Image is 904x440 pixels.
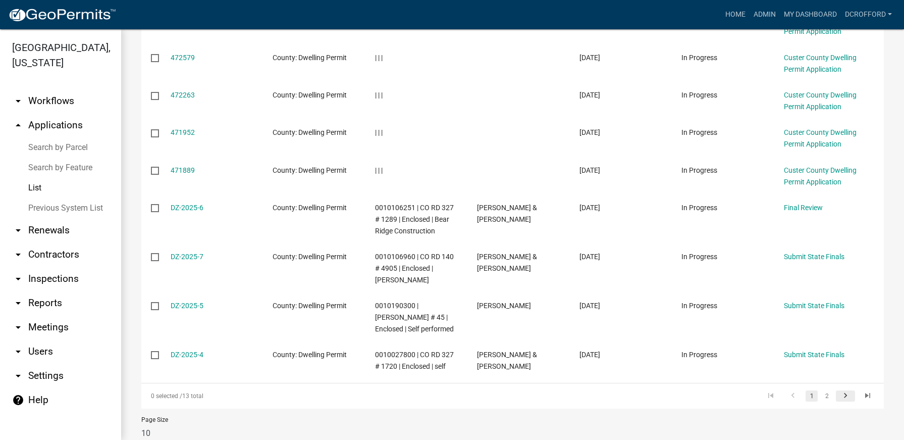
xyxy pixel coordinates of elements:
i: arrow_drop_up [12,119,24,131]
span: County: Dwelling Permit [273,166,347,174]
span: County: Dwelling Permit [273,91,347,99]
a: Admin [750,5,780,24]
span: 0010027800 | CO RD 327 # 1720 | Enclosed | self [375,351,454,370]
span: 09/01/2025 [579,166,600,174]
i: arrow_drop_down [12,224,24,236]
span: Peyton Green [477,302,531,310]
span: | | | [375,54,383,62]
span: 0 selected / [151,393,182,400]
span: County: Dwelling Permit [273,204,347,212]
a: DZ-2025-6 [171,204,203,212]
span: 09/02/2025 [579,91,600,99]
span: 08/27/2025 [579,253,600,261]
i: arrow_drop_down [12,370,24,382]
span: In Progress [681,54,717,62]
a: My Dashboard [780,5,841,24]
span: 08/26/2025 [579,302,600,310]
a: Final Review [784,204,823,212]
a: 472263 [171,91,195,99]
li: page 2 [819,387,834,405]
span: In Progress [681,204,717,212]
a: DZ-2025-5 [171,302,203,310]
i: arrow_drop_down [12,95,24,107]
a: DZ-2025-7 [171,253,203,261]
span: Timmothy & Rhoda Morris [477,351,537,370]
a: 471889 [171,166,195,174]
a: go to first page [761,390,780,402]
span: | | | [375,91,383,99]
a: Home [721,5,750,24]
span: 0010190300 | RUBEL RD # 45 | Enclosed | Self performed [375,302,454,333]
span: 08/28/2025 [579,204,600,212]
span: County: Dwelling Permit [273,54,347,62]
a: Submit State Finals [784,302,844,310]
div: 13 total [141,383,435,409]
li: page 1 [804,387,819,405]
a: go to previous page [783,390,803,402]
span: 0010106960 | CO RD 140 # 4905 | Enclosed | Bradley Dunmire [375,253,454,284]
i: arrow_drop_down [12,273,24,285]
i: help [12,394,24,406]
span: In Progress [681,166,717,174]
i: arrow_drop_down [12,321,24,333]
a: Submit State Finals [784,351,844,359]
span: 08/19/2025 [579,351,600,359]
span: In Progress [681,253,717,261]
a: Custer County Dwelling Permit Application [784,166,857,186]
a: 472579 [171,54,195,62]
a: Custer County Dwelling Permit Application [784,54,857,73]
span: Steve & Robin Whately [477,204,537,223]
a: dcrofford [841,5,896,24]
a: Custer County Dwelling Permit Application [784,91,857,111]
a: go to last page [858,390,877,402]
i: arrow_drop_down [12,297,24,309]
span: | | | [375,166,383,174]
a: Submit State Finals [784,253,844,261]
a: Custer County Dwelling Permit Application [784,128,857,148]
a: 1 [806,390,818,402]
span: 0010106251 | CO RD 327 # 1289 | Enclosed | Bear Ridge Construction [375,204,454,235]
a: 471952 [171,128,195,136]
span: County: Dwelling Permit [273,253,347,261]
span: In Progress [681,91,717,99]
a: 2 [821,390,833,402]
a: go to next page [836,390,855,402]
span: County: Dwelling Permit [273,128,347,136]
span: Bradley & Darla Dunmire [477,253,537,272]
i: arrow_drop_down [12,249,24,261]
span: In Progress [681,351,717,359]
span: County: Dwelling Permit [273,351,347,359]
span: County: Dwelling Permit [273,302,347,310]
span: 09/02/2025 [579,54,600,62]
span: In Progress [681,128,717,136]
span: | | | [375,128,383,136]
a: DZ-2025-4 [171,351,203,359]
i: arrow_drop_down [12,346,24,358]
span: In Progress [681,302,717,310]
span: 09/02/2025 [579,128,600,136]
